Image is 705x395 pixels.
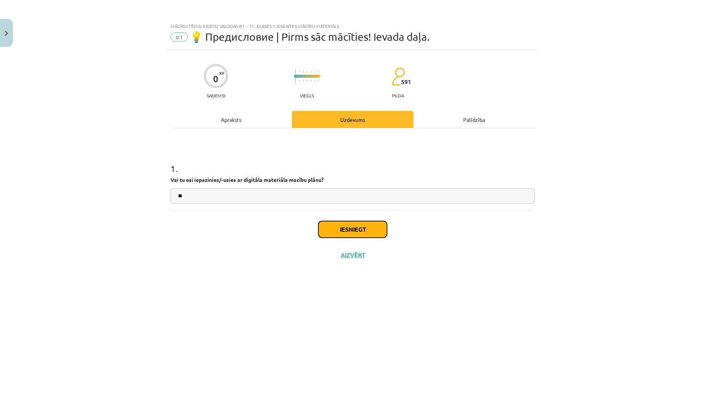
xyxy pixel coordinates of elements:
[303,80,304,81] img: icon-short-line-57e1e144782c952c97e751825c79c345078a6d821885a25fce030b3d8c18986b.svg
[300,93,314,98] p: Viegls
[170,111,292,128] div: Apraksts
[170,32,188,41] span: #1
[392,93,404,98] p: pilda
[318,80,319,81] img: icon-short-line-57e1e144782c952c97e751825c79c345078a6d821885a25fce030b3d8c18986b.svg
[170,176,324,183] strong: Vai tu esi iepazinies/-usies ar digitāla materiāla macību plānu?
[5,31,8,36] img: icon-close-lesson-0947bae3869378f0d4975bcd49f059093ad1ed9edebbc8119c70593378902aed.svg
[299,80,300,81] img: icon-short-line-57e1e144782c952c97e751825c79c345078a6d821885a25fce030b3d8c18986b.svg
[401,78,411,85] span: 591
[413,111,535,128] div: Palīdzība
[318,71,319,73] img: icon-short-line-57e1e144782c952c97e751825c79c345078a6d821885a25fce030b3d8c18986b.svg
[292,111,413,128] div: Uzdevums
[299,71,300,73] img: icon-short-line-57e1e144782c952c97e751825c79c345078a6d821885a25fce030b3d8c18986b.svg
[307,80,307,81] img: icon-short-line-57e1e144782c952c97e751825c79c345078a6d821885a25fce030b3d8c18986b.svg
[204,93,228,98] p: Saņemsi
[190,31,430,43] span: 💡 Предисловие | Pirms sāc mācīties! Ievada daļa.
[314,71,315,73] img: icon-short-line-57e1e144782c952c97e751825c79c345078a6d821885a25fce030b3d8c18986b.svg
[219,71,224,75] span: XP
[314,80,315,81] img: icon-short-line-57e1e144782c952c97e751825c79c345078a6d821885a25fce030b3d8c18986b.svg
[318,221,387,238] button: Iesniegt
[170,23,535,29] div: Mācību tēma: Krievu valodas b1 - 11. klases 1.ieskaites mācību materiāls
[303,71,304,73] img: icon-short-line-57e1e144782c952c97e751825c79c345078a6d821885a25fce030b3d8c18986b.svg
[392,67,405,86] img: students-c634bb4e5e11cddfef0936a35e636f08e4e9abd3cc4e673bd6f9a4125e45ecb1.svg
[307,71,307,73] img: icon-short-line-57e1e144782c952c97e751825c79c345078a6d821885a25fce030b3d8c18986b.svg
[338,251,367,259] button: Aizvērt
[170,150,535,174] h1: 1 .
[213,74,218,84] div: 0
